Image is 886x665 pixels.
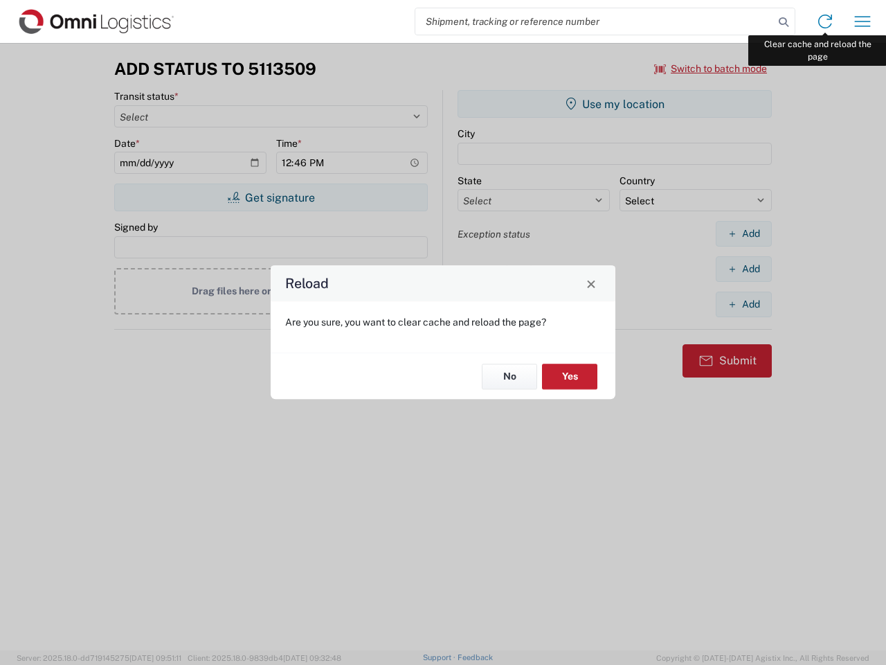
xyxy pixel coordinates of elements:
button: Close [581,274,601,293]
h4: Reload [285,274,329,294]
input: Shipment, tracking or reference number [415,8,774,35]
button: No [482,364,537,389]
p: Are you sure, you want to clear cache and reload the page? [285,316,601,328]
button: Yes [542,364,597,389]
